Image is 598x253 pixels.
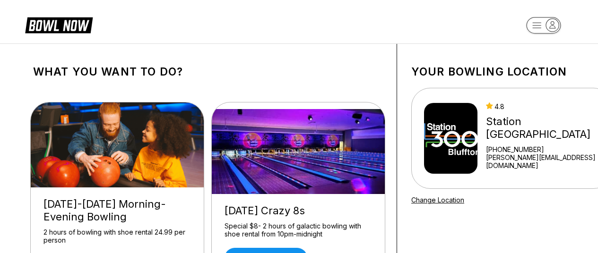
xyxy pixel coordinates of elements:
[43,228,191,245] div: 2 hours of bowling with shoe rental 24.99 per person
[31,102,205,187] img: Friday-Sunday Morning-Evening Bowling
[43,198,191,223] div: [DATE]-[DATE] Morning-Evening Bowling
[212,109,386,194] img: Thursday Crazy 8s
[225,222,372,238] div: Special $8- 2 hours of galactic bowling with shoe rental from 10pm-midnight
[33,65,382,78] h1: What you want to do?
[424,103,477,174] img: Station 300 Bluffton
[411,196,464,204] a: Change Location
[225,204,372,217] div: [DATE] Crazy 8s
